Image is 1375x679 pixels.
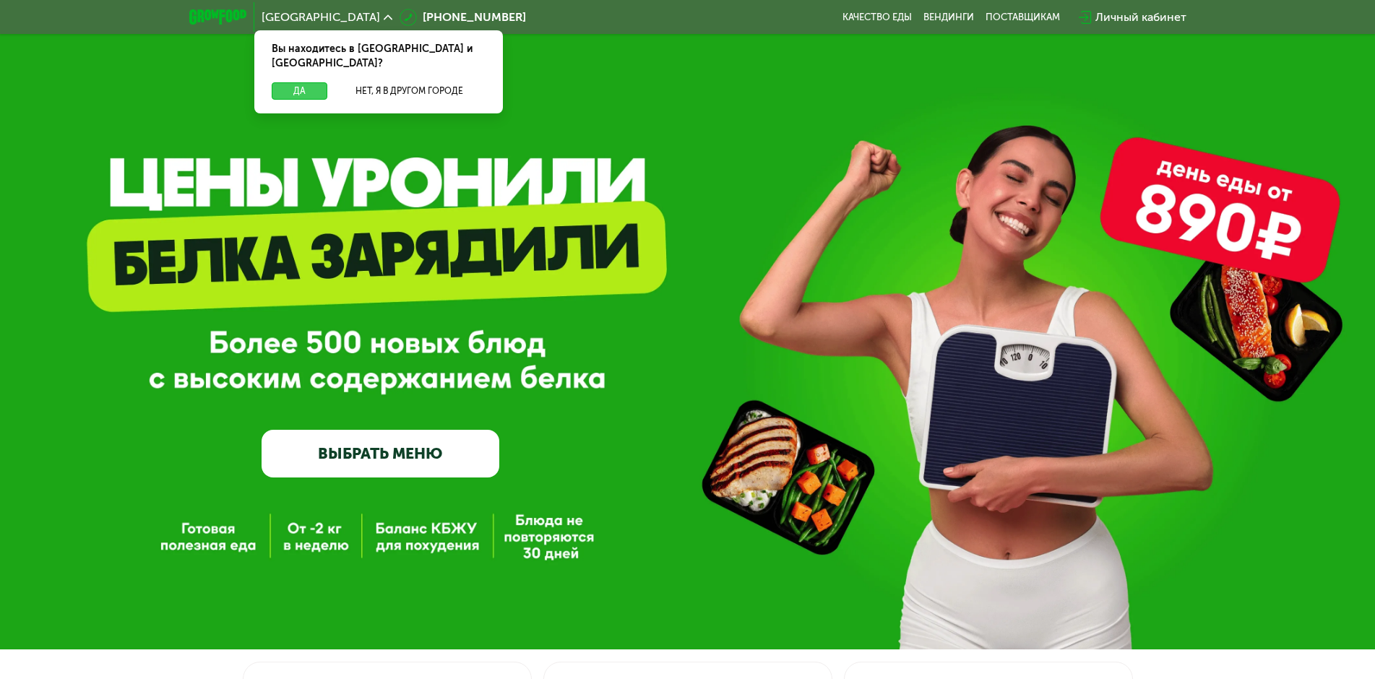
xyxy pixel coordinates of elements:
a: Качество еды [842,12,912,23]
div: поставщикам [986,12,1060,23]
a: ВЫБРАТЬ МЕНЮ [262,430,499,477]
span: [GEOGRAPHIC_DATA] [262,12,380,23]
button: Нет, я в другом городе [333,82,486,100]
div: Личный кабинет [1095,9,1186,26]
a: Вендинги [923,12,974,23]
a: [PHONE_NUMBER] [400,9,526,26]
button: Да [272,82,327,100]
div: Вы находитесь в [GEOGRAPHIC_DATA] и [GEOGRAPHIC_DATA]? [254,30,503,82]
